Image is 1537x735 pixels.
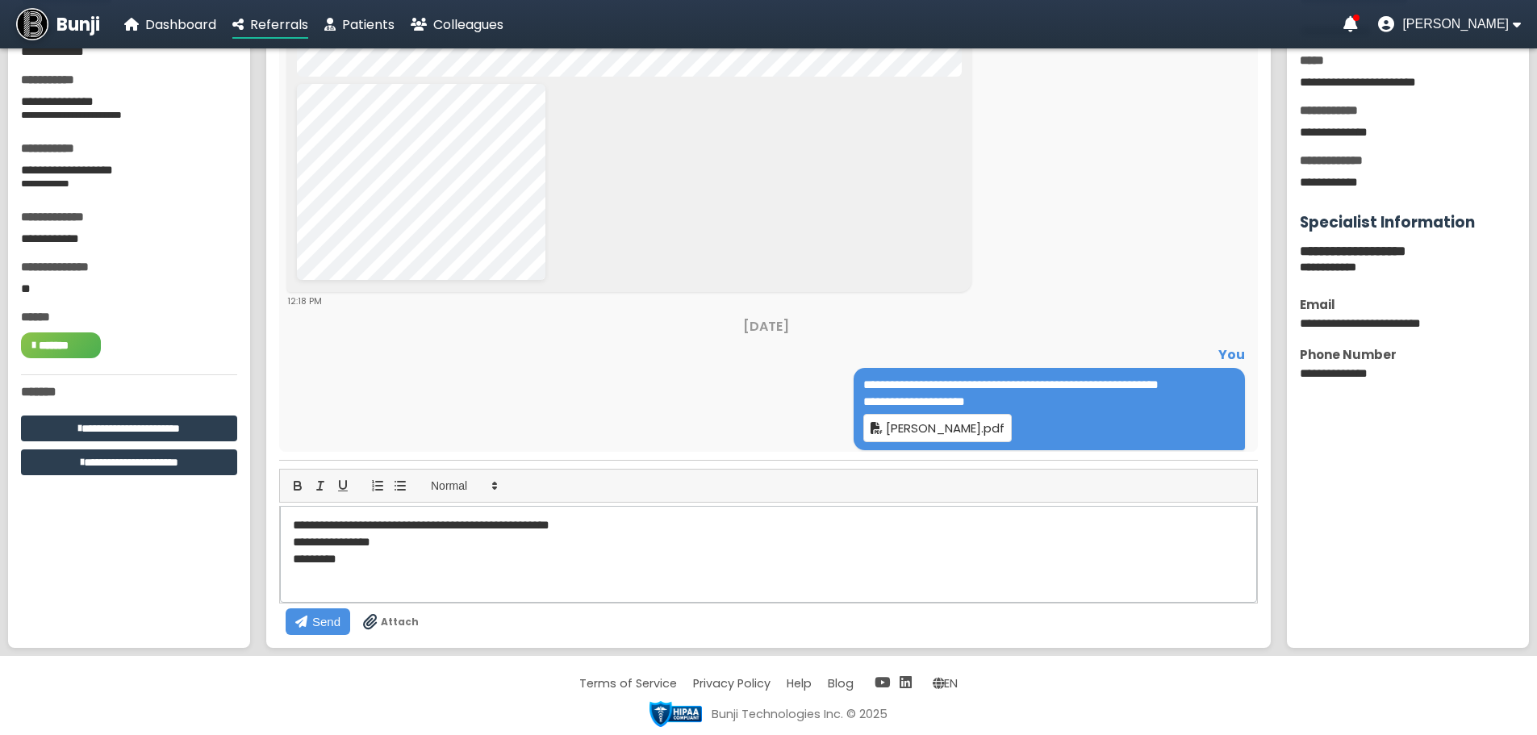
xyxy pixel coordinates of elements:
button: Send [286,608,350,635]
img: HIPAA compliant [649,701,702,727]
a: Help [787,675,812,691]
div: Phone Number [1300,345,1516,364]
a: Bunji [16,8,100,40]
a: Notifications [1343,16,1358,32]
button: underline [332,476,354,495]
img: Bunji Dental Referral Management [16,8,48,40]
a: Colleagues [411,15,503,35]
a: Privacy Policy [693,675,771,691]
span: Referrals [250,15,308,34]
button: User menu [1378,16,1521,32]
div: You [287,345,1245,365]
a: Dashboard [124,15,216,35]
a: Referrals [232,15,308,35]
span: Attach [381,615,419,629]
span: Colleagues [433,15,503,34]
button: list: bullet [389,476,411,495]
a: [PERSON_NAME].pdf [863,414,1012,442]
span: [PERSON_NAME] [1402,17,1509,31]
a: Blog [828,675,854,691]
div: Email [1300,295,1516,314]
div: Bunji Technologies Inc. © 2025 [712,706,888,723]
a: Patients [324,15,395,35]
button: italic [309,476,332,495]
a: Terms of Service [579,675,677,691]
span: Dashboard [145,15,216,34]
button: list: ordered [366,476,389,495]
label: Drag & drop files anywhere to attach [363,614,419,630]
a: YouTube [875,673,890,692]
span: Bunji [56,11,100,38]
a: LinkedIn [900,673,912,692]
button: bold [286,476,309,495]
span: Patients [342,15,395,34]
span: Send [312,615,340,629]
span: Change language [933,675,958,691]
h3: Specialist Information [1300,211,1516,234]
span: 12:18 PM [287,294,322,307]
span: [PERSON_NAME].pdf [886,420,1004,436]
div: [DATE] [287,316,1245,336]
